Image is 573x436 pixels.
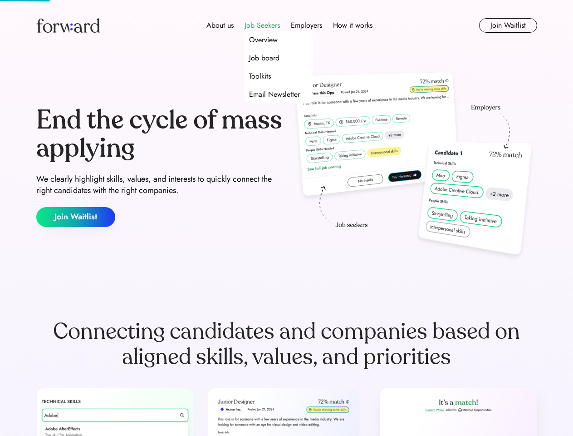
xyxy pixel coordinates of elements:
[36,319,537,370] div: Connecting candidates and companies based on aligned skills, values, and priorities
[206,20,234,31] div: About us
[245,20,280,31] div: Job Seekers
[249,89,300,100] div: Email Newsletter
[36,207,115,227] button: Join Waitlist
[36,106,283,162] div: End the cycle of mass applying
[290,69,537,264] img: hero-image.png
[36,173,283,196] div: We clearly highlight skills, values, and interests to quickly connect the right candidates with t...
[333,20,372,31] div: How it works
[291,20,322,31] div: Employers
[249,53,279,64] div: Job board
[249,71,271,82] div: Toolkits
[479,18,537,33] button: Join Waitlist
[36,18,100,33] img: Forward logo
[249,35,278,45] div: Overview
